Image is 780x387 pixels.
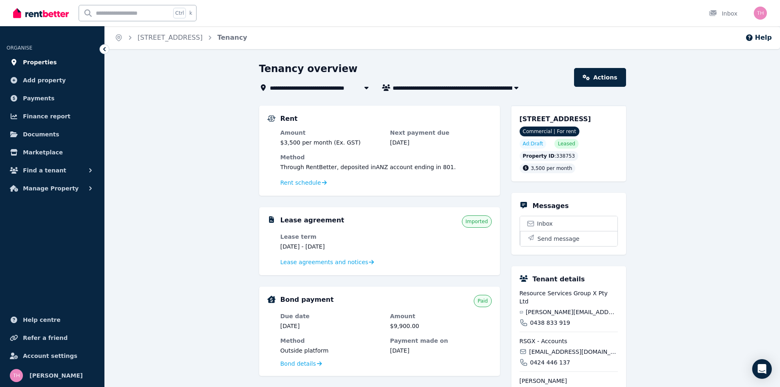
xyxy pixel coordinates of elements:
a: Rent schedule [280,179,327,187]
div: Open Intercom Messenger [752,359,772,379]
a: Refer a friend [7,330,98,346]
span: Finance report [23,111,70,121]
span: Properties [23,57,57,67]
span: 0424 446 137 [530,358,570,367]
span: Ad: Draft [523,140,543,147]
span: Account settings [23,351,77,361]
div: Inbox [709,9,737,18]
span: 0438 833 919 [530,319,570,327]
a: Properties [7,54,98,70]
button: Send message [520,231,617,246]
span: Rent schedule [280,179,321,187]
span: [EMAIL_ADDRESS][DOMAIN_NAME] [529,348,617,356]
a: Help centre [7,312,98,328]
span: ORGANISE [7,45,32,51]
span: [STREET_ADDRESS] [520,115,591,123]
span: Documents [23,129,59,139]
a: Payments [7,90,98,106]
img: Tamara Heald [10,369,23,382]
dt: Lease term [280,233,382,241]
img: Tamara Heald [754,7,767,20]
span: k [189,10,192,16]
a: Account settings [7,348,98,364]
span: Find a tenant [23,165,66,175]
a: Actions [574,68,626,87]
span: Through RentBetter , deposited in ANZ account ending in 801 . [280,164,456,170]
span: [PERSON_NAME] [29,371,83,380]
span: Bond details [280,360,316,368]
span: Commercial | For rent [520,127,579,136]
dt: Payment made on [390,337,492,345]
span: [PERSON_NAME] [520,377,618,385]
span: Resource Services Group X Pty Ltd [520,289,618,306]
dt: Due date [280,312,382,320]
img: Rental Payments [267,115,276,122]
img: RentBetter [13,7,69,19]
dd: $9,900.00 [390,322,492,330]
a: Inbox [520,216,617,231]
a: Documents [7,126,98,143]
dt: Method [280,337,382,345]
span: Lease agreements and notices [280,258,369,266]
span: Paid [477,298,488,304]
span: [PERSON_NAME][EMAIL_ADDRESS][PERSON_NAME][DOMAIN_NAME] [526,308,618,316]
span: Imported [466,218,488,225]
span: Inbox [537,220,553,228]
dd: [DATE] [390,346,492,355]
span: Send message [538,235,580,243]
div: : 338753 [520,151,579,161]
a: Marketplace [7,144,98,161]
a: Finance report [7,108,98,124]
nav: Breadcrumb [105,26,257,49]
span: Manage Property [23,183,79,193]
a: [STREET_ADDRESS] [138,34,203,41]
span: RSGX - Accounts [520,337,618,345]
dd: Outside platform [280,346,382,355]
dd: [DATE] - [DATE] [280,242,382,251]
button: Find a tenant [7,162,98,179]
span: Leased [558,140,575,147]
button: Manage Property [7,180,98,197]
span: Property ID [523,153,555,159]
p: $3,500 per month (Ex. GST) [280,138,382,147]
h5: Tenant details [533,274,585,284]
dd: [DATE] [390,138,492,147]
button: Help [745,33,772,43]
dt: Next payment due [390,129,492,137]
span: 3,500 per month [531,165,572,171]
span: Payments [23,93,54,103]
h5: Lease agreement [280,215,344,225]
a: Bond details [280,360,322,368]
a: Add property [7,72,98,88]
h5: Rent [280,114,298,124]
dt: Amount [280,129,382,137]
img: Bond Details [267,296,276,303]
h5: Messages [533,201,569,211]
h5: Bond payment [280,295,334,305]
a: Tenancy [217,34,247,41]
span: Add property [23,75,66,85]
span: Help centre [23,315,61,325]
span: Ctrl [173,8,186,18]
dt: Amount [390,312,492,320]
span: Marketplace [23,147,63,157]
dt: Method [280,153,492,161]
a: Lease agreements and notices [280,258,374,266]
span: Refer a friend [23,333,68,343]
dd: [DATE] [280,322,382,330]
h1: Tenancy overview [259,62,358,75]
